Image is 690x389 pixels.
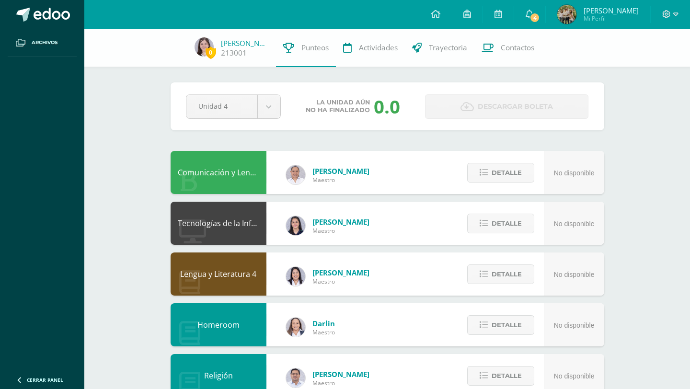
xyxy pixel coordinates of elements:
img: a9f8c04e9fece371e1d4e5486ae1cb72.png [195,37,214,57]
div: Comunicación y Lenguaje L3 Inglés 4 [171,151,266,194]
span: Cerrar panel [27,377,63,383]
span: [PERSON_NAME] [312,166,369,176]
span: No disponible [554,271,595,278]
a: Unidad 4 [186,95,280,118]
img: 794815d7ffad13252b70ea13fddba508.png [286,318,305,337]
span: La unidad aún no ha finalizado [306,99,370,114]
span: 0 [206,46,216,58]
button: Detalle [467,315,534,335]
div: Lengua y Literatura 4 [171,252,266,296]
span: Detalle [492,316,522,334]
a: Actividades [336,29,405,67]
a: Trayectoria [405,29,474,67]
span: No disponible [554,220,595,228]
span: Detalle [492,215,522,232]
div: Homeroom [171,303,266,346]
div: 0.0 [374,94,400,119]
span: Detalle [492,265,522,283]
span: Archivos [32,39,57,46]
span: Unidad 4 [198,95,245,117]
a: Archivos [8,29,77,57]
span: [PERSON_NAME] [312,217,369,227]
img: 04fbc0eeb5f5f8cf55eb7ff53337e28b.png [286,165,305,184]
button: Detalle [467,264,534,284]
span: Punteos [301,43,329,53]
div: Tecnologías de la Información y la Comunicación 4 [171,202,266,245]
span: Maestro [312,277,369,286]
button: Detalle [467,366,534,386]
span: Maestro [312,227,369,235]
a: Contactos [474,29,541,67]
img: dbcf09110664cdb6f63fe058abfafc14.png [286,216,305,235]
span: Maestro [312,379,369,387]
span: [PERSON_NAME] [312,268,369,277]
span: [PERSON_NAME] [584,6,639,15]
a: Punteos [276,29,336,67]
span: Descargar boleta [478,95,553,118]
span: [PERSON_NAME] [312,369,369,379]
button: Detalle [467,214,534,233]
span: No disponible [554,372,595,380]
span: Detalle [492,164,522,182]
span: Detalle [492,367,522,385]
span: Contactos [501,43,534,53]
span: Mi Perfil [584,14,639,23]
span: Maestro [312,328,335,336]
img: 7c77d7145678e0f32de3ef581a6b6d6b.png [557,5,576,24]
img: 15aaa72b904403ebb7ec886ca542c491.png [286,368,305,388]
span: Darlin [312,319,335,328]
a: 213001 [221,48,247,58]
a: [PERSON_NAME] [221,38,269,48]
span: No disponible [554,169,595,177]
span: 4 [529,12,540,23]
span: Actividades [359,43,398,53]
span: No disponible [554,321,595,329]
button: Detalle [467,163,534,183]
span: Trayectoria [429,43,467,53]
img: fd1196377973db38ffd7ffd912a4bf7e.png [286,267,305,286]
span: Maestro [312,176,369,184]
